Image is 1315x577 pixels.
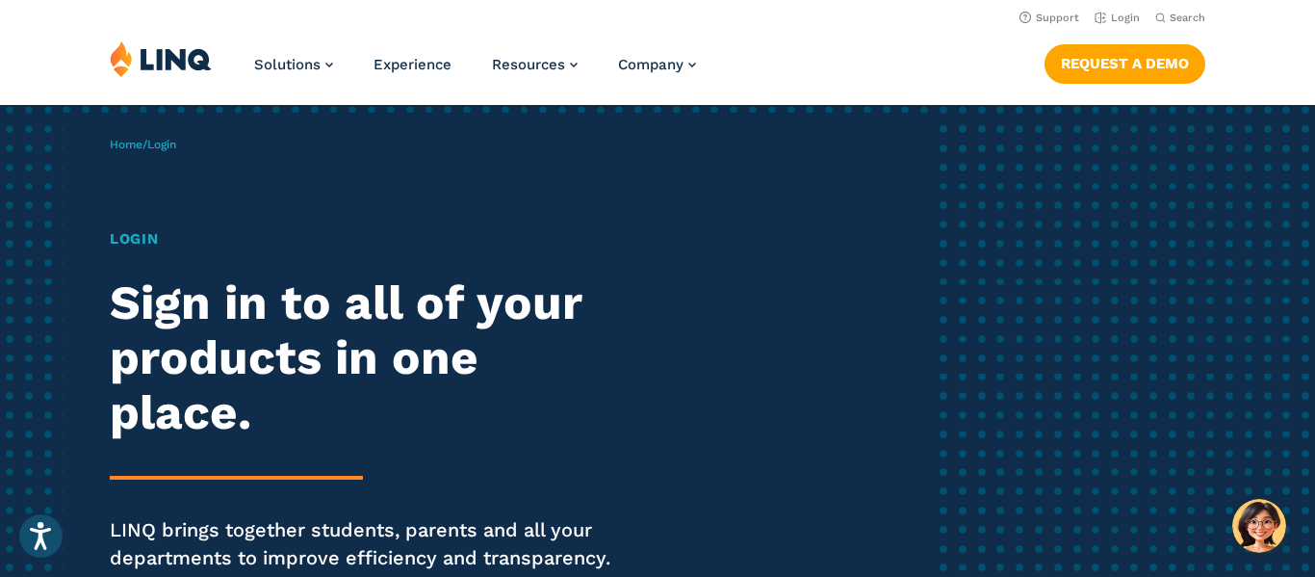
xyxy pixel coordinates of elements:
[110,275,616,439] h2: Sign in to all of your products in one place.
[254,40,696,104] nav: Primary Navigation
[492,56,565,73] span: Resources
[374,56,451,73] a: Experience
[618,56,696,73] a: Company
[110,516,616,571] p: LINQ brings together students, parents and all your departments to improve efficiency and transpa...
[110,40,212,77] img: LINQ | K‑12 Software
[1044,40,1205,83] nav: Button Navigation
[110,138,142,151] a: Home
[1155,11,1205,25] button: Open Search Bar
[1019,12,1079,24] a: Support
[110,138,176,151] span: /
[492,56,578,73] a: Resources
[254,56,321,73] span: Solutions
[1044,44,1205,83] a: Request a Demo
[110,228,616,250] h1: Login
[1095,12,1140,24] a: Login
[618,56,683,73] span: Company
[147,138,176,151] span: Login
[1170,12,1205,24] span: Search
[254,56,333,73] a: Solutions
[1232,499,1286,553] button: Hello, have a question? Let’s chat.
